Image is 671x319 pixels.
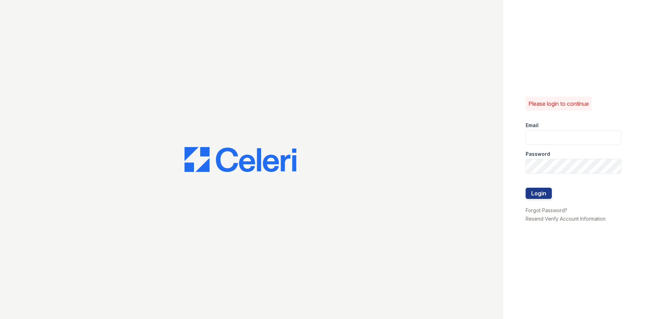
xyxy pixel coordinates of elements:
img: CE_Logo_Blue-a8612792a0a2168367f1c8372b55b34899dd931a85d93a1a3d3e32e68fde9ad4.png [185,147,296,172]
a: Resend Verify Account Information [526,216,606,222]
button: Login [526,188,552,199]
label: Email [526,122,539,129]
p: Please login to continue [528,99,589,108]
label: Password [526,151,550,158]
a: Forgot Password? [526,207,567,213]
